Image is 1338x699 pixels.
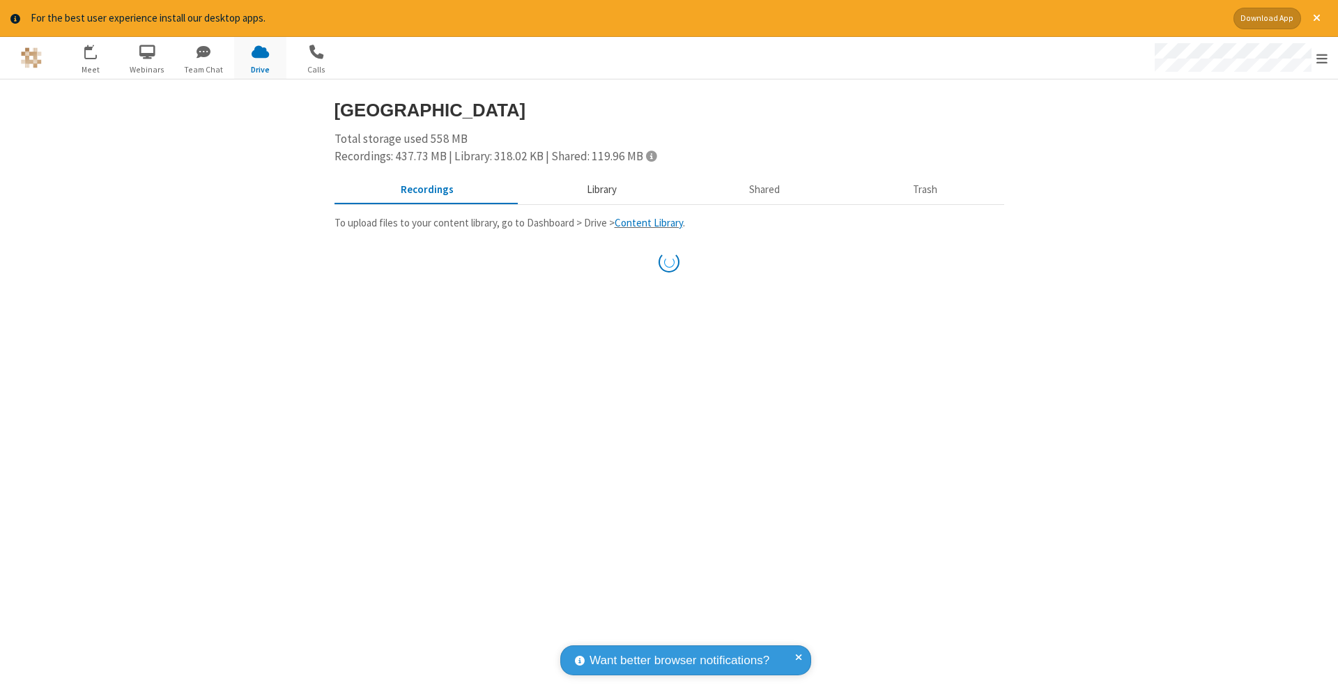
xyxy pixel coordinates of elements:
span: Drive [234,63,286,76]
a: Content Library [615,216,683,229]
span: Calls [291,63,343,76]
button: Download App [1233,8,1301,29]
span: Want better browser notifications? [590,652,769,670]
button: Content library [520,176,683,203]
img: QA Selenium DO NOT DELETE OR CHANGE [21,47,42,68]
div: Recordings: 437.73 MB | Library: 318.02 KB | Shared: 119.96 MB [334,148,1004,166]
button: Close alert [1306,8,1328,29]
p: To upload files to your content library, go to Dashboard > Drive > . [334,215,1004,231]
span: Webinars [121,63,174,76]
button: Trash [847,176,1004,203]
button: Logo [5,37,57,79]
div: 13 [92,45,105,55]
div: For the best user experience install our desktop apps. [31,10,1223,26]
span: Totals displayed include files that have been moved to the trash. [646,150,656,162]
div: Open menu [1141,37,1338,79]
button: Shared during meetings [683,176,847,203]
span: Team Chat [178,63,230,76]
div: Total storage used 558 MB [334,130,1004,166]
span: Meet [65,63,117,76]
button: Recorded meetings [334,176,521,203]
iframe: Chat [1303,663,1328,689]
h3: [GEOGRAPHIC_DATA] [334,100,1004,120]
